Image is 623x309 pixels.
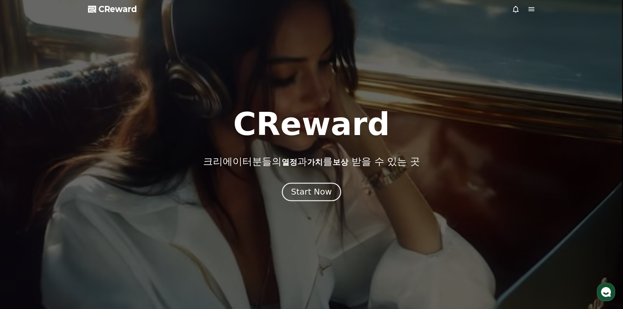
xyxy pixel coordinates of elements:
span: CReward [98,4,137,14]
span: 홈 [21,217,25,222]
div: Start Now [291,186,332,197]
p: 크리에이터분들의 과 를 받을 수 있는 곳 [203,156,420,167]
a: 대화 [43,207,84,224]
span: 가치 [307,158,323,167]
span: 설정 [101,217,109,222]
button: Start Now [282,182,341,201]
h1: CReward [233,109,390,140]
span: 보상 [333,158,348,167]
span: 열정 [282,158,297,167]
a: CReward [88,4,137,14]
a: 설정 [84,207,126,224]
a: Start Now [283,190,340,196]
span: 대화 [60,217,68,223]
a: 홈 [2,207,43,224]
